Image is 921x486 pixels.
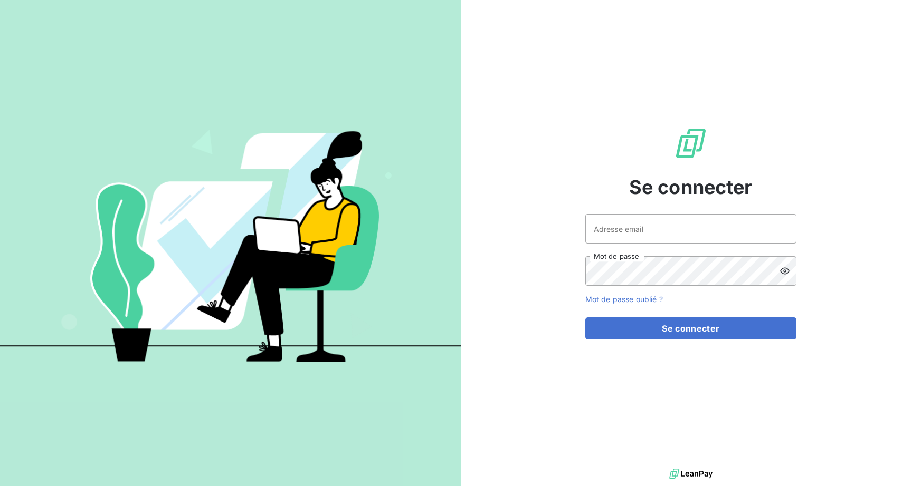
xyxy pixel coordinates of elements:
[585,317,796,339] button: Se connecter
[585,295,663,304] a: Mot de passe oublié ?
[674,127,708,160] img: Logo LeanPay
[629,173,753,201] span: Se connecter
[669,466,713,482] img: logo
[585,214,796,244] input: placeholder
